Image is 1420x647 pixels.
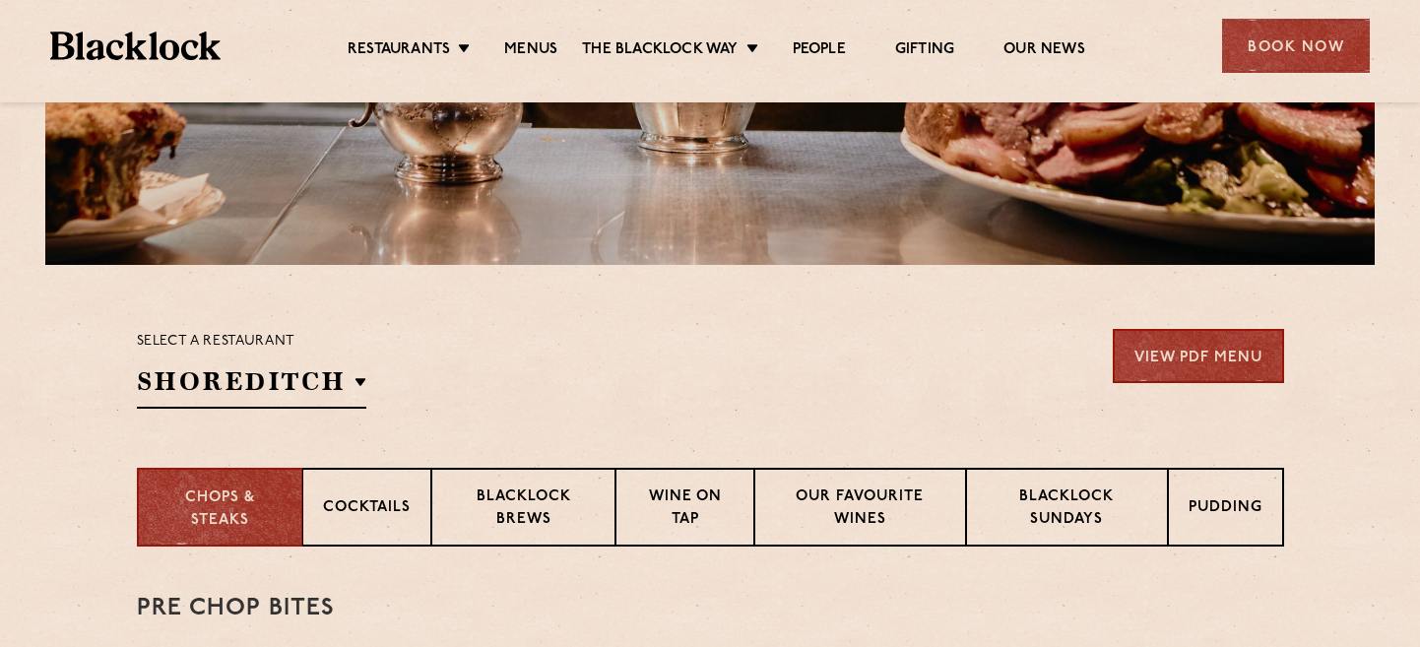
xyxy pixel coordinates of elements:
a: People [793,40,846,62]
a: View PDF Menu [1113,329,1284,383]
p: Blacklock Sundays [987,486,1146,533]
p: Blacklock Brews [452,486,596,533]
h3: Pre Chop Bites [137,596,1284,621]
img: BL_Textured_Logo-footer-cropped.svg [50,32,221,60]
a: Gifting [895,40,954,62]
a: Restaurants [348,40,450,62]
div: Book Now [1222,19,1370,73]
p: Select a restaurant [137,329,366,355]
p: Pudding [1189,497,1262,522]
p: Cocktails [323,497,411,522]
p: Chops & Steaks [159,487,282,532]
a: The Blacklock Way [582,40,738,62]
p: Our favourite wines [775,486,945,533]
h2: Shoreditch [137,364,366,409]
p: Wine on Tap [636,486,733,533]
a: Our News [1003,40,1085,62]
a: Menus [504,40,557,62]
